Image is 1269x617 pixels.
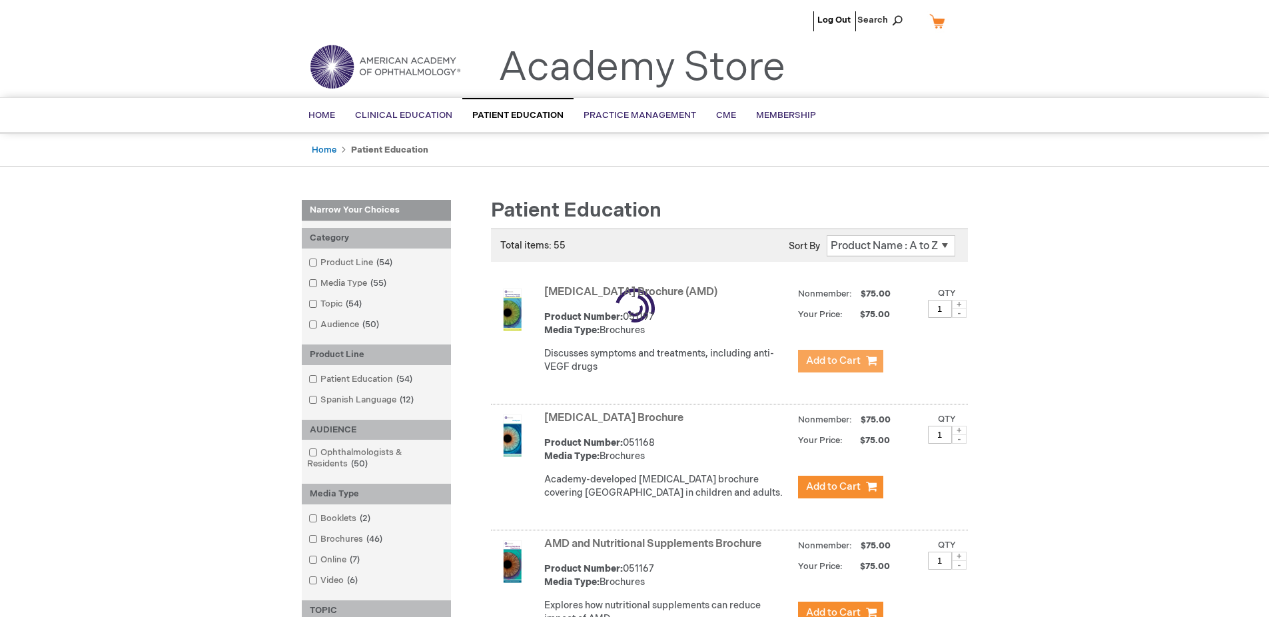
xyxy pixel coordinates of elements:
span: Clinical Education [355,110,452,121]
a: Patient Education [462,98,574,132]
span: 46 [363,534,386,544]
span: 54 [393,374,416,384]
span: $75.00 [845,309,892,320]
span: $75.00 [845,561,892,572]
span: Search [857,7,908,33]
img: Amblyopia Brochure [491,414,534,457]
strong: Media Type: [544,450,600,462]
span: 6 [344,575,361,586]
span: 2 [356,513,374,524]
a: Brochures46 [305,533,388,546]
strong: Nonmember: [798,538,852,554]
input: Qty [928,300,952,318]
span: $75.00 [859,289,893,299]
img: Age-Related Macular Degeneration Brochure (AMD) [491,289,534,331]
span: 12 [396,394,417,405]
button: Add to Cart [798,476,883,498]
a: Practice Management [574,99,706,132]
div: Category [302,228,451,249]
a: [MEDICAL_DATA] Brochure [544,412,683,424]
span: Add to Cart [806,354,861,367]
span: Patient Education [491,199,661,223]
div: 051168 Brochures [544,436,791,463]
a: Video6 [305,574,363,587]
input: Qty [928,552,952,570]
span: 50 [348,458,371,469]
span: 50 [359,319,382,330]
span: $75.00 [859,414,893,425]
span: CME [716,110,736,121]
div: 051167 Brochures [544,562,791,589]
a: Patient Education54 [305,373,418,386]
strong: Product Number: [544,311,623,322]
span: 55 [367,278,390,289]
strong: Nonmember: [798,286,852,303]
span: Membership [756,110,816,121]
div: Media Type [302,484,451,504]
strong: Narrow Your Choices [302,200,451,221]
strong: Product Number: [544,563,623,574]
strong: Media Type: [544,324,600,336]
p: Academy-developed [MEDICAL_DATA] brochure covering [GEOGRAPHIC_DATA] in children and adults. [544,473,791,500]
label: Qty [938,540,956,550]
div: 051197 Brochures [544,310,791,337]
span: $75.00 [845,435,892,446]
strong: Nonmember: [798,412,852,428]
button: Add to Cart [798,350,883,372]
a: Topic54 [305,298,367,310]
span: 7 [346,554,363,565]
a: AMD and Nutritional Supplements Brochure [544,538,761,550]
a: Home [312,145,336,155]
span: Total items: 55 [500,240,566,251]
strong: Patient Education [351,145,428,155]
span: 54 [342,299,365,309]
img: AMD and Nutritional Supplements Brochure [491,540,534,583]
label: Sort By [789,241,820,252]
input: Qty [928,426,952,444]
span: Add to Cart [806,480,861,493]
a: Online7 [305,554,365,566]
span: $75.00 [859,540,893,551]
label: Qty [938,288,956,299]
a: Ophthalmologists & Residents50 [305,446,448,470]
a: Product Line54 [305,257,398,269]
strong: Product Number: [544,437,623,448]
strong: Media Type: [544,576,600,588]
a: Audience50 [305,318,384,331]
strong: Your Price: [798,309,843,320]
a: Academy Store [498,44,785,92]
a: CME [706,99,746,132]
strong: Your Price: [798,561,843,572]
a: Clinical Education [345,99,462,132]
label: Qty [938,414,956,424]
span: 54 [373,257,396,268]
a: [MEDICAL_DATA] Brochure (AMD) [544,286,717,299]
a: Booklets2 [305,512,376,525]
a: Spanish Language12 [305,394,419,406]
strong: Your Price: [798,435,843,446]
a: Log Out [817,15,851,25]
div: AUDIENCE [302,420,451,440]
p: Discusses symptoms and treatments, including anti-VEGF drugs [544,347,791,374]
a: Media Type55 [305,277,392,290]
a: Membership [746,99,826,132]
span: Patient Education [472,110,564,121]
span: Home [308,110,335,121]
div: Product Line [302,344,451,365]
span: Practice Management [584,110,696,121]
